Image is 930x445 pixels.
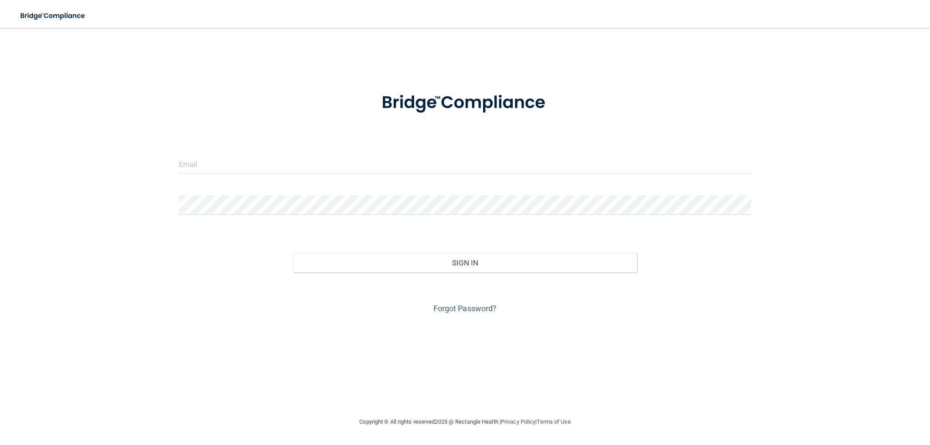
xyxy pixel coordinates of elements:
a: Privacy Policy [501,418,535,425]
a: Terms of Use [537,418,570,425]
img: bridge_compliance_login_screen.278c3ca4.svg [364,80,567,126]
img: bridge_compliance_login_screen.278c3ca4.svg [13,7,93,25]
input: Email [179,154,752,174]
div: Copyright © All rights reserved 2025 @ Rectangle Health | | [306,408,624,436]
button: Sign In [293,253,637,272]
a: Forgot Password? [433,304,497,313]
